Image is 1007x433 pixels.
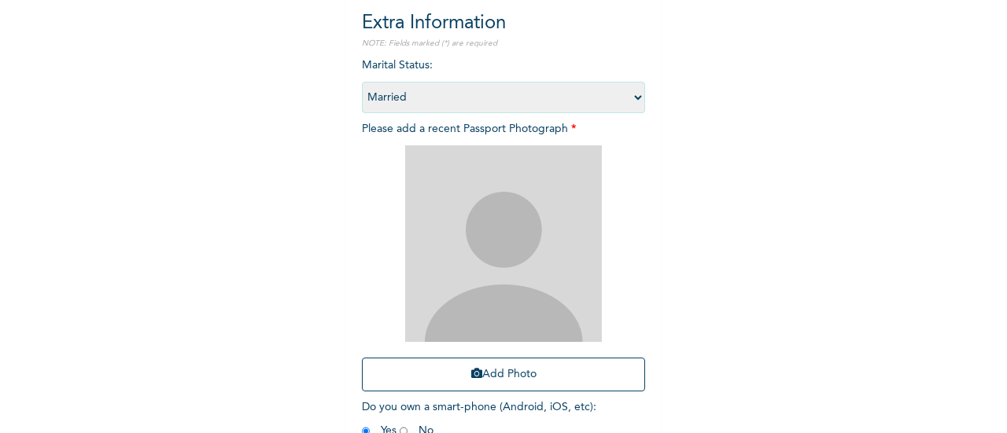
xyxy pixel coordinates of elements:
button: Add Photo [362,358,645,391]
span: Please add a recent Passport Photograph [362,123,645,399]
p: NOTE: Fields marked (*) are required [362,38,645,50]
h2: Extra Information [362,9,645,38]
span: Marital Status : [362,60,645,103]
img: Crop [405,145,602,342]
